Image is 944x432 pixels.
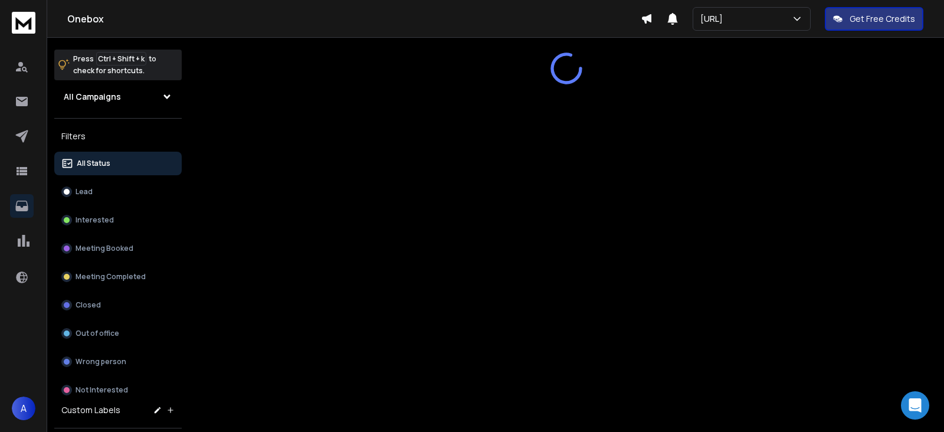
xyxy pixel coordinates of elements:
h1: Onebox [67,12,641,26]
p: Not Interested [76,385,128,395]
span: Ctrl + Shift + k [96,52,146,66]
h3: Custom Labels [61,404,120,416]
h1: All Campaigns [64,91,121,103]
button: Interested [54,208,182,232]
p: Lead [76,187,93,197]
p: All Status [77,159,110,168]
h3: Filters [54,128,182,145]
p: Meeting Booked [76,244,133,253]
button: Get Free Credits [825,7,923,31]
img: logo [12,12,35,34]
p: Get Free Credits [850,13,915,25]
button: Out of office [54,322,182,345]
p: Out of office [76,329,119,338]
button: Closed [54,293,182,317]
button: All Status [54,152,182,175]
button: Wrong person [54,350,182,374]
div: Open Intercom Messenger [901,391,929,420]
p: Closed [76,300,101,310]
button: Meeting Booked [54,237,182,260]
button: A [12,397,35,420]
button: All Campaigns [54,85,182,109]
p: Wrong person [76,357,126,366]
p: Press to check for shortcuts. [73,53,156,77]
p: [URL] [700,13,727,25]
button: Meeting Completed [54,265,182,289]
button: Lead [54,180,182,204]
button: Not Interested [54,378,182,402]
p: Interested [76,215,114,225]
p: Meeting Completed [76,272,146,282]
